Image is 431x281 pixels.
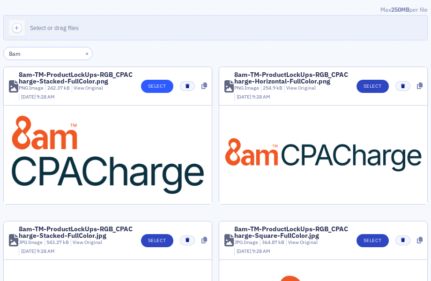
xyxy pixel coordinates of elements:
div: 8am-TM-ProductLockUps-RGB_CPACharge-Horizontal-FullColor.png [234,71,350,84]
div: 254.9 kB [261,84,283,92]
span: [DATE] [237,248,252,254]
button: Select [141,80,173,93]
div: JPG Image [19,239,43,246]
a: View Original [73,239,102,245]
a: View Original [286,84,316,91]
button: Select [357,234,389,247]
div: 8am-TM-ProductLockUps-RGB_CPACharge-Stacked-FullColor.png [19,71,134,84]
span: Select or drag files [30,24,79,31]
div: 8am-TM-ProductLockUps-RGB_CPACharge-Square-FullColor.jpg [234,226,350,239]
div: 242.37 kB [45,84,70,92]
span: [DATE] [237,93,252,100]
div: PNG Image [19,84,44,92]
span: 250MB [391,6,409,13]
button: Select [357,80,389,93]
span: 9:28 AM [252,248,270,254]
div: Max per file [3,5,428,15]
span: 9:28 AM [37,248,55,254]
div: 8am-TM-ProductLockUps-RGB_CPACharge-Stacked-FullColor.jpg [19,226,134,239]
span: 9:28 AM [37,93,55,100]
a: View Original [74,84,103,91]
button: Select [141,234,173,247]
span: [DATE] [21,93,37,100]
button: × [83,49,91,58]
button: Select or drag files [3,15,428,40]
div: 364.87 kB [260,239,285,246]
div: 543.27 kB [45,239,69,246]
a: View Original [288,239,318,245]
span: [DATE] [21,248,37,254]
input: Search… [3,47,93,60]
span: 9:28 AM [252,93,270,100]
div: JPG Image [234,239,258,246]
div: PNG Image [234,84,259,92]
